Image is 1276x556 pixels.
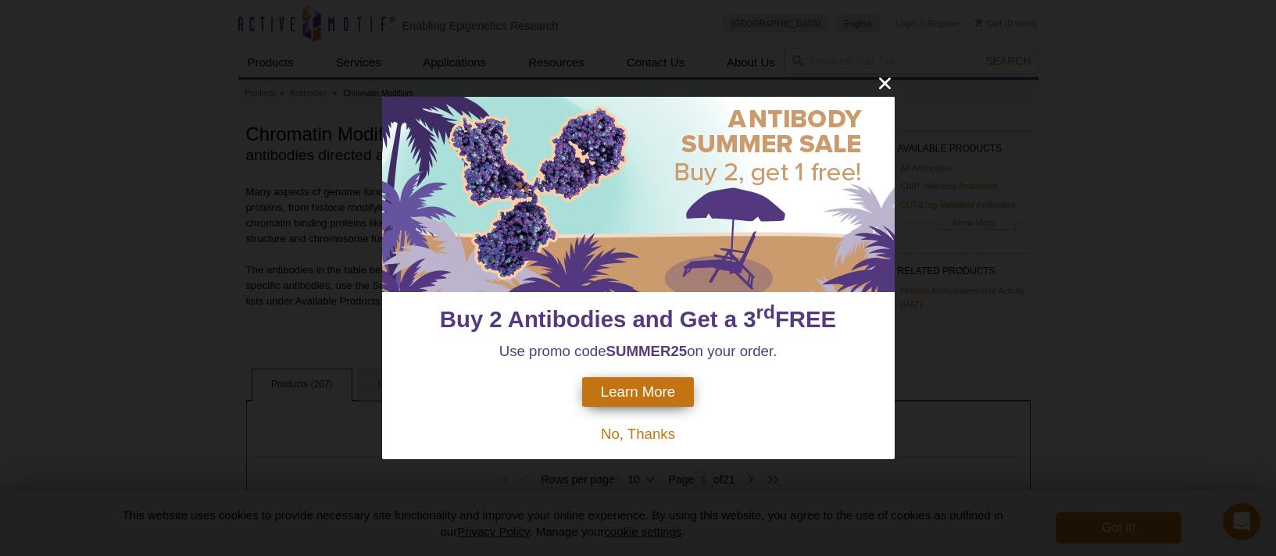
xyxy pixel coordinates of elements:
strong: SUMMER25 [606,343,688,359]
span: Use promo code on your order. [499,343,777,359]
sup: rd [756,301,775,323]
span: Buy 2 Antibodies and Get a 3 FREE [440,306,836,332]
span: Learn More [601,383,675,401]
button: close [875,73,895,93]
span: No, Thanks [601,426,675,442]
